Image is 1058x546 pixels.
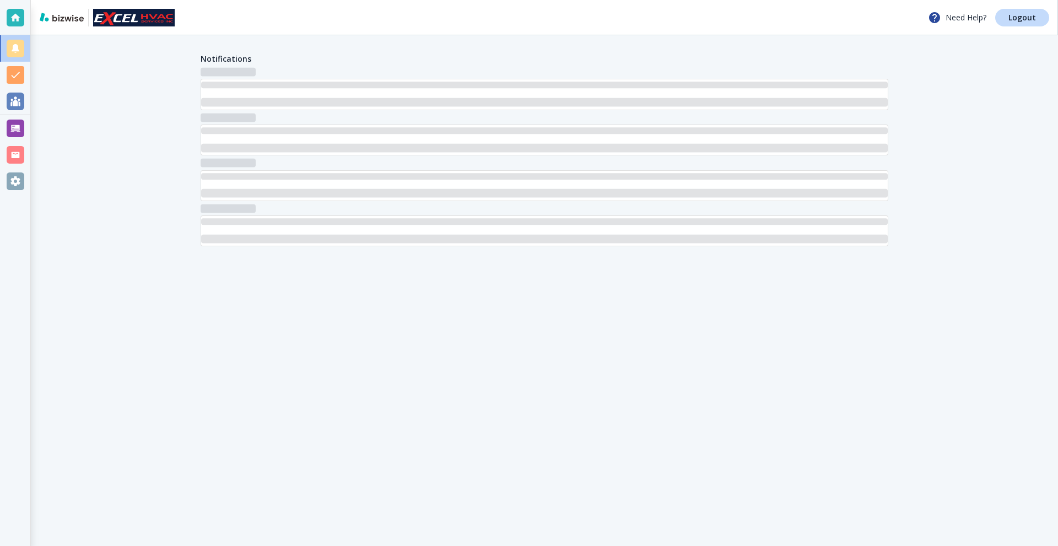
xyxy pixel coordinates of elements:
[928,11,986,24] p: Need Help?
[201,53,251,64] h4: Notifications
[995,9,1049,26] a: Logout
[1008,14,1036,21] p: Logout
[93,9,175,26] img: Excel HVAC
[40,13,84,21] img: bizwise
